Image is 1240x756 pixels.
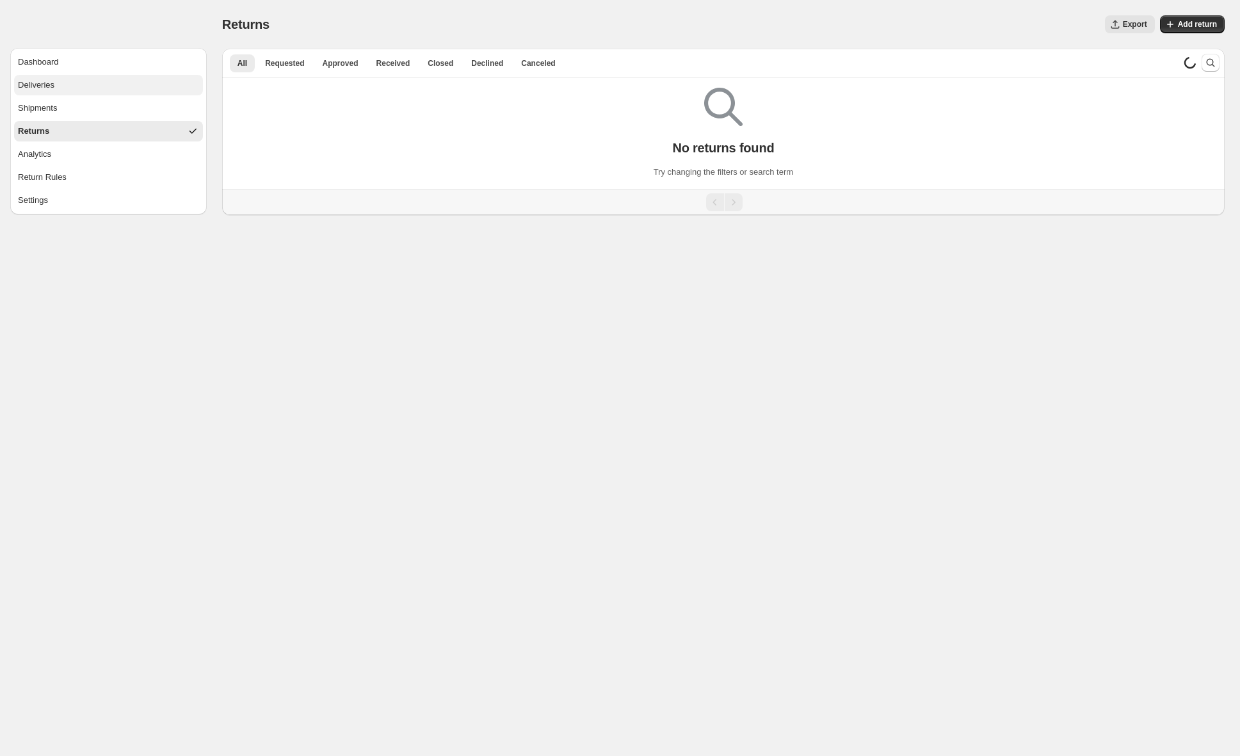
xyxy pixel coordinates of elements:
button: Export [1105,15,1155,33]
span: Add return [1178,19,1217,29]
span: Received [376,58,410,68]
span: Declined [471,58,503,68]
button: Search and filter results [1202,54,1220,72]
button: Settings [14,190,203,211]
button: Dashboard [14,52,203,72]
div: Deliveries [18,79,54,92]
nav: Pagination [222,189,1225,215]
div: Analytics [18,148,51,161]
img: Empty search results [704,88,743,126]
button: Add return [1160,15,1225,33]
p: Try changing the filters or search term [654,166,793,179]
div: Dashboard [18,56,59,68]
span: All [238,58,247,68]
div: Return Rules [18,171,67,184]
button: Return Rules [14,167,203,188]
button: Shipments [14,98,203,118]
div: Shipments [18,102,57,115]
button: Returns [14,121,203,141]
div: Settings [18,194,48,207]
span: Export [1123,19,1147,29]
div: Returns [18,125,49,138]
p: No returns found [672,140,774,156]
span: Approved [323,58,358,68]
span: Closed [428,58,453,68]
span: Requested [265,58,304,68]
button: Deliveries [14,75,203,95]
span: Returns [222,17,270,31]
button: Analytics [14,144,203,165]
span: Canceled [521,58,555,68]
